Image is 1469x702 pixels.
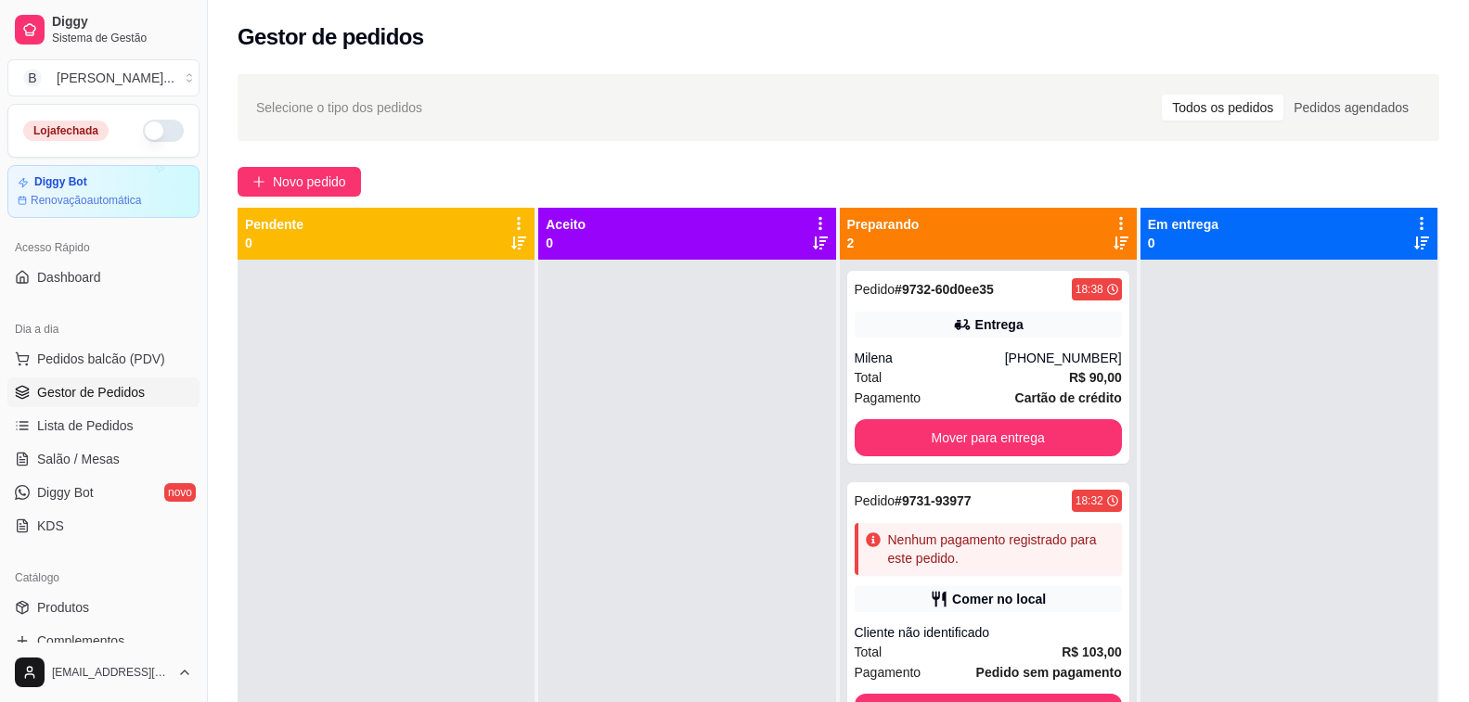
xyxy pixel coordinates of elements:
[855,349,1005,367] div: Milena
[855,642,883,662] span: Total
[52,14,192,31] span: Diggy
[34,175,87,189] article: Diggy Bot
[7,444,200,474] a: Salão / Mesas
[7,59,200,96] button: Select a team
[888,530,1115,568] div: Nenhum pagamento registrado para este pedido.
[975,315,1024,334] div: Entrega
[7,563,200,593] div: Catálogo
[855,419,1122,456] button: Mover para entrega
[256,97,422,118] span: Selecione o tipo dos pedidos
[23,69,42,87] span: B
[37,598,89,617] span: Produtos
[7,650,200,695] button: [EMAIL_ADDRESS][DOMAIN_NAME]
[37,268,101,287] span: Dashboard
[855,388,921,408] span: Pagamento
[976,665,1122,680] strong: Pedido sem pagamento
[855,282,896,297] span: Pedido
[37,350,165,368] span: Pedidos balcão (PDV)
[546,215,586,234] p: Aceito
[895,493,972,508] strong: # 9731-93977
[23,121,109,141] div: Loja fechada
[7,377,200,407] a: Gestor de Pedidos
[1283,95,1419,121] div: Pedidos agendados
[31,193,141,208] article: Renovação automática
[238,167,361,197] button: Novo pedido
[1015,390,1122,405] strong: Cartão de crédito
[1162,95,1283,121] div: Todos os pedidos
[245,234,303,252] p: 0
[52,31,192,45] span: Sistema de Gestão
[273,172,346,192] span: Novo pedido
[37,483,94,502] span: Diggy Bot
[143,120,184,142] button: Alterar Status
[1076,493,1103,508] div: 18:32
[855,662,921,683] span: Pagamento
[7,344,200,374] button: Pedidos balcão (PDV)
[7,511,200,541] a: KDS
[1069,370,1122,385] strong: R$ 90,00
[952,590,1046,608] div: Comer no local
[7,7,200,52] a: DiggySistema de Gestão
[1148,215,1218,234] p: Em entrega
[855,623,1122,642] div: Cliente não identificado
[37,416,134,435] span: Lista de Pedidos
[7,478,200,507] a: Diggy Botnovo
[855,493,896,508] span: Pedido
[7,626,200,656] a: Complementos
[52,665,170,680] span: [EMAIL_ADDRESS][DOMAIN_NAME]
[546,234,586,252] p: 0
[245,215,303,234] p: Pendente
[1148,234,1218,252] p: 0
[847,215,920,234] p: Preparando
[37,450,120,468] span: Salão / Mesas
[37,517,64,535] span: KDS
[847,234,920,252] p: 2
[7,593,200,622] a: Produtos
[7,411,200,440] a: Lista de Pedidos
[1062,645,1122,659] strong: R$ 103,00
[37,632,124,650] span: Complementos
[57,69,174,87] div: [PERSON_NAME] ...
[895,282,994,297] strong: # 9732-60d0ee35
[855,367,883,388] span: Total
[37,383,145,402] span: Gestor de Pedidos
[1005,349,1122,367] div: [PHONE_NUMBER]
[7,314,200,344] div: Dia a dia
[238,22,424,52] h2: Gestor de pedidos
[1076,282,1103,297] div: 18:38
[7,233,200,262] div: Acesso Rápido
[7,262,200,292] a: Dashboard
[252,175,265,188] span: plus
[7,165,200,218] a: Diggy BotRenovaçãoautomática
